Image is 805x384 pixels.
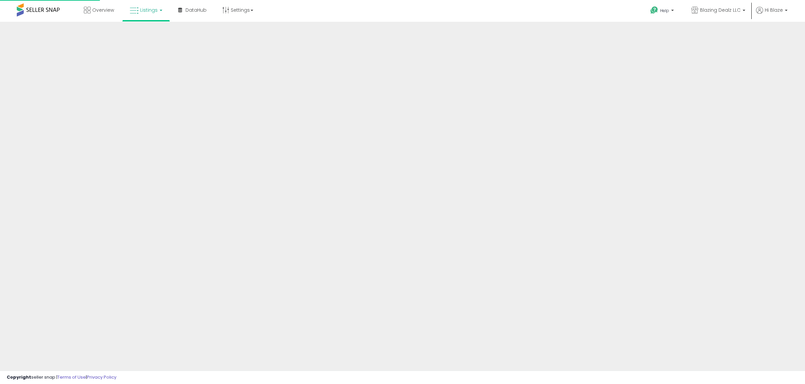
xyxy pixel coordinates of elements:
[765,7,783,13] span: Hi Blaze
[140,7,158,13] span: Listings
[645,1,681,22] a: Help
[756,7,788,22] a: Hi Blaze
[185,7,207,13] span: DataHub
[650,6,658,14] i: Get Help
[660,8,669,13] span: Help
[92,7,114,13] span: Overview
[700,7,741,13] span: Blazing Dealz LLC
